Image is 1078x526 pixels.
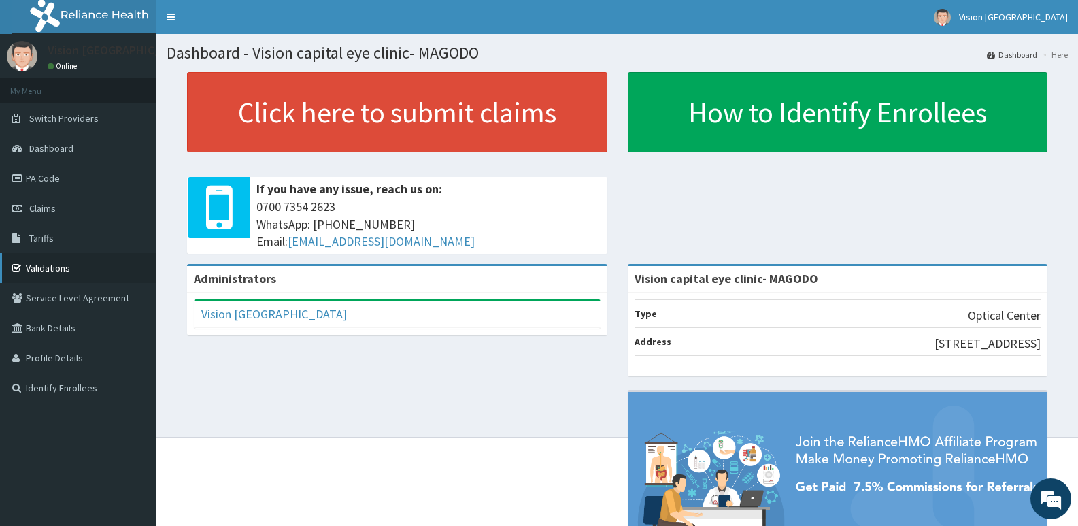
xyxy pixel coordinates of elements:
textarea: Type your message and hit 'Enter' [7,372,259,419]
div: Minimize live chat window [223,7,256,39]
p: [STREET_ADDRESS] [934,335,1041,352]
h1: Dashboard - Vision capital eye clinic- MAGODO [167,44,1068,62]
li: Here [1039,49,1068,61]
b: If you have any issue, reach us on: [256,181,442,197]
span: Claims [29,202,56,214]
p: Optical Center [968,307,1041,325]
img: User Image [7,41,37,71]
span: Tariffs [29,232,54,244]
span: Vision [GEOGRAPHIC_DATA] [959,11,1068,23]
a: Vision [GEOGRAPHIC_DATA] [201,306,347,322]
img: User Image [934,9,951,26]
b: Address [635,335,671,348]
b: Administrators [194,271,276,286]
b: Type [635,308,657,320]
span: 0700 7354 2623 WhatsApp: [PHONE_NUMBER] Email: [256,198,601,250]
a: Online [48,61,80,71]
a: Click here to submit claims [187,72,607,152]
a: Dashboard [987,49,1037,61]
p: Vision [GEOGRAPHIC_DATA] [48,44,194,56]
span: Dashboard [29,142,73,154]
a: How to Identify Enrollees [628,72,1048,152]
span: We're online! [79,171,188,309]
div: Chat with us now [71,76,229,94]
img: d_794563401_company_1708531726252_794563401 [25,68,55,102]
span: Switch Providers [29,112,99,125]
a: [EMAIL_ADDRESS][DOMAIN_NAME] [288,233,475,249]
strong: Vision capital eye clinic- MAGODO [635,271,818,286]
